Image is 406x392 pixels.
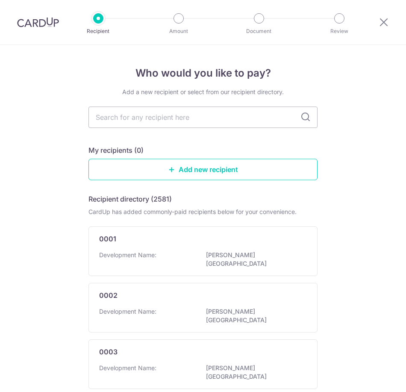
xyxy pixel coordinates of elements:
[88,208,318,216] div: CardUp has added commonly-paid recipients below for your convenience.
[235,27,283,36] p: Document
[88,194,172,204] h5: Recipient directory (2581)
[206,251,302,268] p: [PERSON_NAME][GEOGRAPHIC_DATA]
[99,251,156,259] p: Development Name:
[17,17,59,27] img: CardUp
[88,88,318,96] div: Add a new recipient or select from our recipient directory.
[74,27,122,36] p: Recipient
[88,107,318,128] input: Search for any recipient here
[88,145,144,155] h5: My recipients (0)
[206,364,302,381] p: [PERSON_NAME][GEOGRAPHIC_DATA]
[88,65,318,81] h4: Who would you like to pay?
[99,290,118,300] p: 0002
[99,307,156,316] p: Development Name:
[88,159,318,180] a: Add new recipient
[99,347,118,357] p: 0003
[99,364,156,372] p: Development Name:
[206,307,302,324] p: [PERSON_NAME][GEOGRAPHIC_DATA]
[155,27,203,36] p: Amount
[315,27,363,36] p: Review
[99,234,116,244] p: 0001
